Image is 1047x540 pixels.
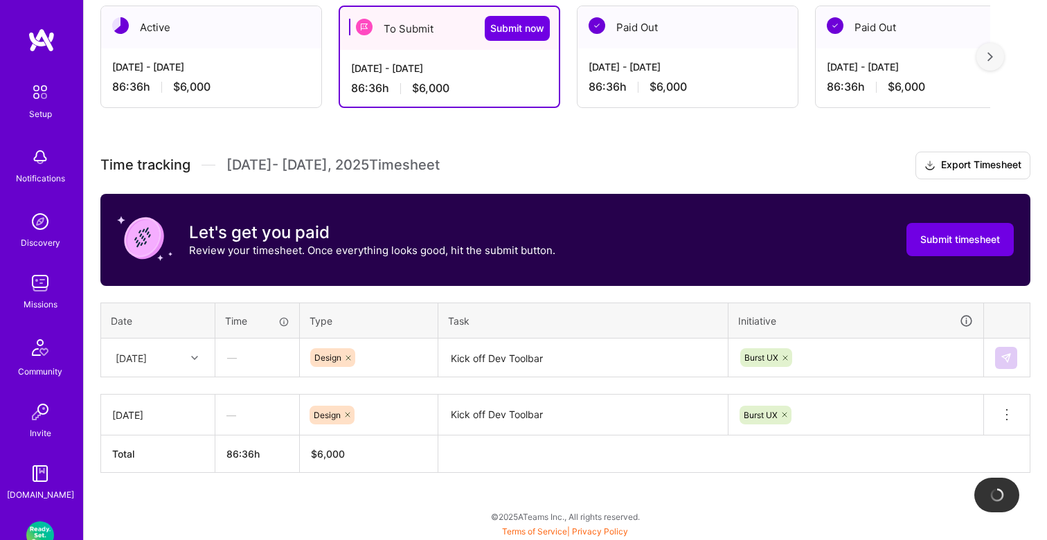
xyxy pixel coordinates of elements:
img: right [987,52,993,62]
p: Review your timesheet. Once everything looks good, hit the submit button. [189,243,555,258]
div: 86:36 h [589,80,787,94]
i: icon Download [924,159,936,173]
h3: Let's get you paid [189,222,555,243]
div: [DATE] - [DATE] [589,60,787,74]
div: Invite [30,426,51,440]
div: 86:36 h [827,80,1025,94]
th: 86:36h [215,435,300,473]
div: © 2025 ATeams Inc., All rights reserved. [83,499,1047,534]
img: bell [26,143,54,171]
textarea: Kick off Dev Toolbar [440,340,726,377]
div: Paid Out [578,6,798,48]
div: 86:36 h [112,80,310,94]
img: Invite [26,398,54,426]
div: [DATE] - [DATE] [827,60,1025,74]
div: [DATE] [112,408,204,422]
div: Discovery [21,235,60,250]
span: Design [314,352,341,363]
div: Time [225,314,289,328]
div: — [215,397,299,433]
span: Burst UX [744,410,778,420]
span: $6,000 [888,80,925,94]
span: $6,000 [173,80,211,94]
span: Time tracking [100,156,190,174]
span: Design [314,410,341,420]
div: Initiative [738,313,974,329]
button: Submit now [485,16,550,41]
div: To Submit [340,7,559,50]
div: [DOMAIN_NAME] [7,487,74,502]
a: Terms of Service [502,526,567,537]
th: Total [101,435,215,473]
span: $6,000 [650,80,687,94]
span: Submit timesheet [920,233,1000,246]
span: Submit now [490,21,544,35]
a: Privacy Policy [572,526,628,537]
th: Task [438,303,728,339]
th: Date [101,303,215,339]
button: Export Timesheet [915,152,1030,179]
img: Submit [1001,352,1012,363]
th: Type [300,303,438,339]
div: [DATE] - [DATE] [351,61,548,75]
div: — [216,339,298,376]
div: Setup [29,107,52,121]
div: null [995,347,1019,369]
div: 86:36 h [351,81,548,96]
img: loading [988,486,1005,503]
span: $6,000 [412,81,449,96]
img: discovery [26,208,54,235]
img: Paid Out [589,17,605,34]
div: Notifications [16,171,65,186]
img: setup [26,78,55,107]
div: [DATE] - [DATE] [112,60,310,74]
div: Missions [24,297,57,312]
div: [DATE] [116,350,147,365]
img: Active [112,17,129,34]
span: | [502,526,628,537]
textarea: Kick off Dev Toolbar [440,396,726,434]
img: logo [28,28,55,53]
i: icon Chevron [191,354,198,361]
span: Burst UX [744,352,778,363]
span: [DATE] - [DATE] , 2025 Timesheet [226,156,440,174]
img: teamwork [26,269,54,297]
img: Community [24,331,57,364]
img: guide book [26,460,54,487]
div: Active [101,6,321,48]
div: Paid Out [816,6,1036,48]
th: $6,000 [300,435,438,473]
img: To Submit [356,19,373,35]
button: Submit timesheet [906,223,1014,256]
div: Community [18,364,62,379]
img: Paid Out [827,17,843,34]
img: coin [117,210,172,266]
